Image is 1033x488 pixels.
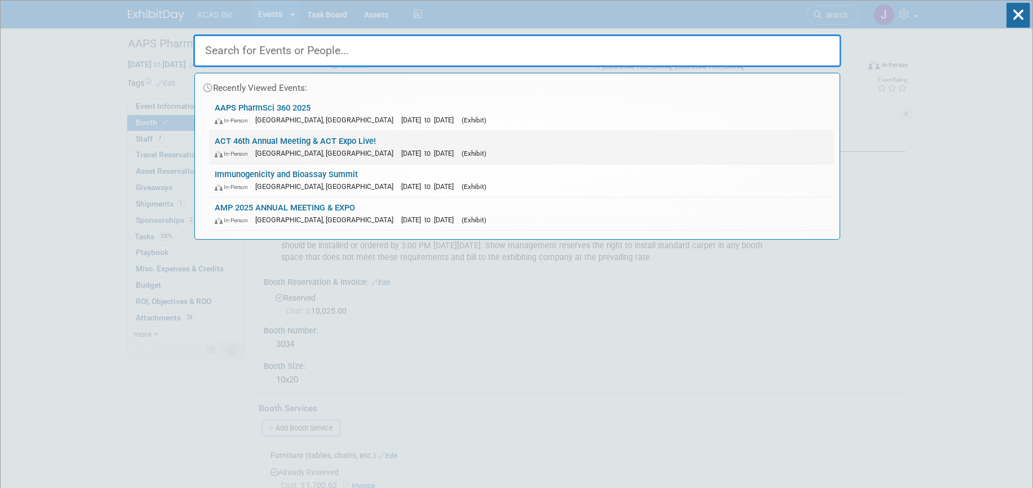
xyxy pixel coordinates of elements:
[215,117,253,124] span: In-Person
[193,34,841,67] input: Search for Events or People...
[462,216,486,224] span: (Exhibit)
[462,116,486,124] span: (Exhibit)
[209,197,834,230] a: AMP 2025 ANNUAL MEETING & EXPO In-Person [GEOGRAPHIC_DATA], [GEOGRAPHIC_DATA] [DATE] to [DATE] (E...
[255,216,399,224] span: [GEOGRAPHIC_DATA], [GEOGRAPHIC_DATA]
[209,131,834,164] a: ACT 46th Annual Meeting & ACT Expo Live! In-Person [GEOGRAPHIC_DATA], [GEOGRAPHIC_DATA] [DATE] to...
[201,73,834,98] div: Recently Viewed Events:
[209,98,834,130] a: AAPS PharmSci 360 2025 In-Person [GEOGRAPHIC_DATA], [GEOGRAPHIC_DATA] [DATE] to [DATE] (Exhibit)
[215,183,253,191] span: In-Person
[255,149,399,157] span: [GEOGRAPHIC_DATA], [GEOGRAPHIC_DATA]
[255,116,399,124] span: [GEOGRAPHIC_DATA], [GEOGRAPHIC_DATA]
[401,216,459,224] span: [DATE] to [DATE]
[255,182,399,191] span: [GEOGRAPHIC_DATA], [GEOGRAPHIC_DATA]
[215,217,253,224] span: In-Person
[401,149,459,157] span: [DATE] to [DATE]
[462,183,486,191] span: (Exhibit)
[462,150,486,157] span: (Exhibit)
[209,164,834,197] a: Immunogenicity and Bioassay Summit In-Person [GEOGRAPHIC_DATA], [GEOGRAPHIC_DATA] [DATE] to [DATE...
[215,150,253,157] span: In-Person
[401,116,459,124] span: [DATE] to [DATE]
[401,182,459,191] span: [DATE] to [DATE]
